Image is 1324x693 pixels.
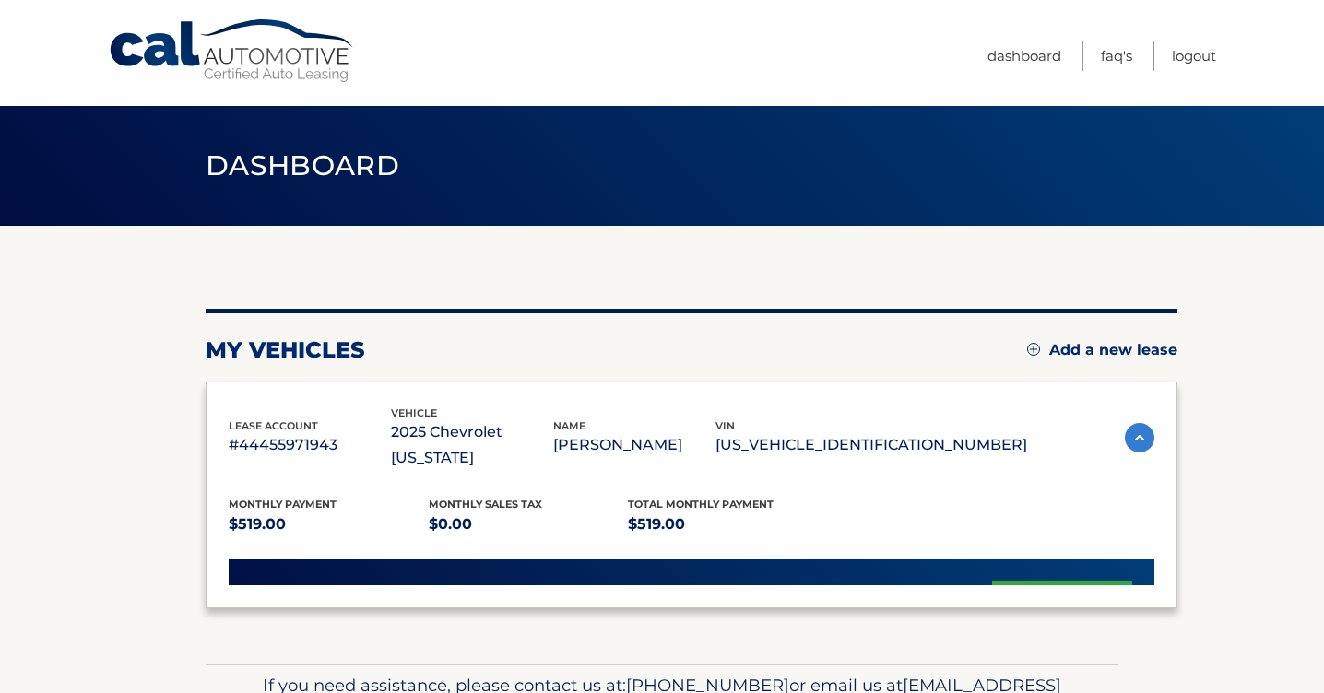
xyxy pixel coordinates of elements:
[628,511,828,537] p: $519.00
[1125,423,1154,452] img: accordion-active.svg
[206,148,399,182] span: Dashboard
[715,419,735,432] span: vin
[391,406,437,419] span: vehicle
[429,498,542,511] span: Monthly sales Tax
[229,432,391,458] p: #44455971943
[987,41,1061,71] a: Dashboard
[1172,41,1216,71] a: Logout
[229,498,337,511] span: Monthly Payment
[1027,341,1177,359] a: Add a new lease
[229,419,318,432] span: lease account
[1027,343,1040,356] img: add.svg
[229,511,429,537] p: $519.00
[553,419,585,432] span: name
[206,336,365,364] h2: my vehicles
[429,511,629,537] p: $0.00
[277,584,623,607] span: vehicle is not enrolled for autopay
[715,432,1027,458] p: [US_VEHICLE_IDENTIFICATION_NUMBER]
[992,581,1132,630] a: set up autopay
[1101,41,1132,71] a: FAQ's
[391,419,553,471] p: 2025 Chevrolet [US_STATE]
[108,18,357,84] a: Cal Automotive
[628,498,774,511] span: Total Monthly Payment
[553,432,715,458] p: [PERSON_NAME]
